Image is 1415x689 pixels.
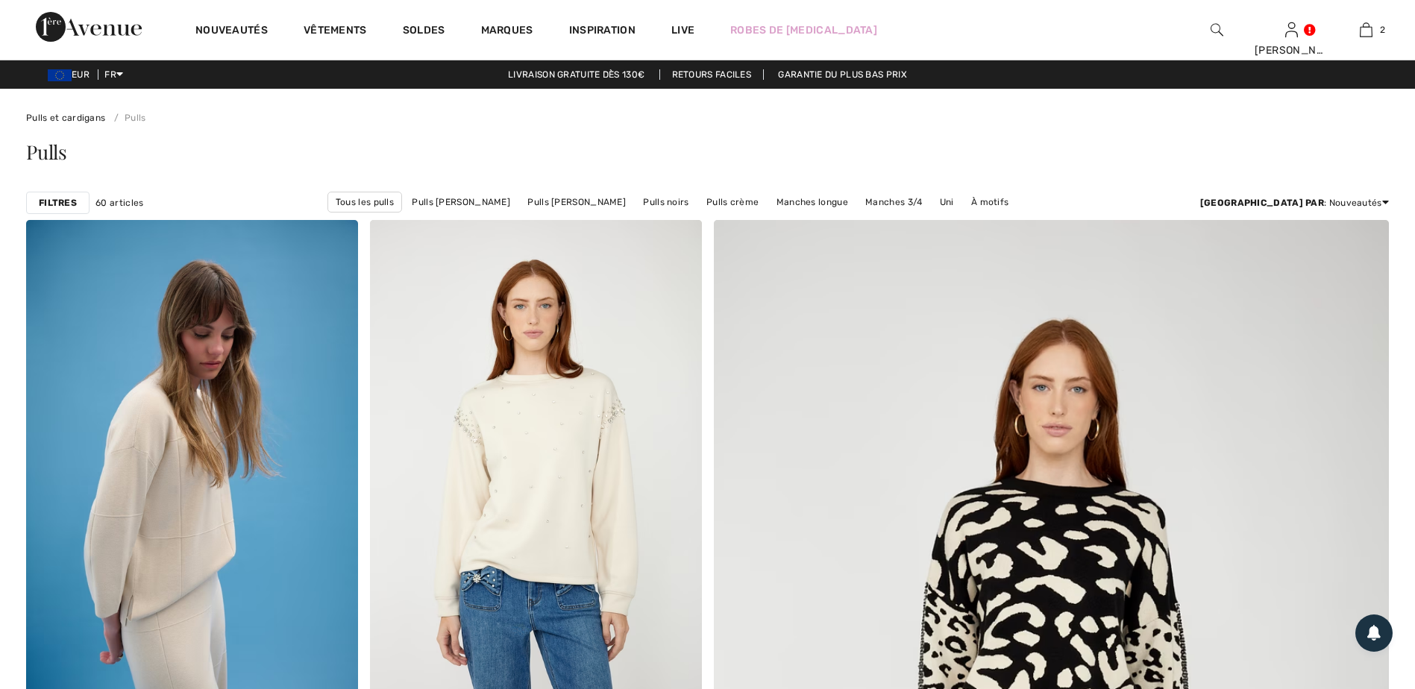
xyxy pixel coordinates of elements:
[26,139,67,165] span: Pulls
[48,69,72,81] img: Euro
[26,113,105,123] a: Pulls et cardigans
[39,196,77,210] strong: Filtres
[1329,21,1402,39] a: 2
[932,192,961,212] a: Uni
[304,24,367,40] a: Vêtements
[636,192,696,212] a: Pulls noirs
[1211,21,1223,39] img: recherche
[104,69,123,80] span: FR
[730,22,877,38] a: Robes de [MEDICAL_DATA]
[195,24,268,40] a: Nouveautés
[699,192,766,212] a: Pulls crème
[1285,21,1298,39] img: Mes infos
[108,113,146,123] a: Pulls
[1255,43,1328,58] div: [PERSON_NAME]
[1320,577,1400,614] iframe: Ouvre un widget dans lequel vous pouvez trouver plus d’informations
[404,192,518,212] a: Pulls [PERSON_NAME]
[858,192,929,212] a: Manches 3/4
[48,69,95,80] span: EUR
[1200,198,1324,208] strong: [GEOGRAPHIC_DATA] par
[95,196,143,210] span: 60 articles
[671,22,694,38] a: Live
[1360,21,1372,39] img: Mon panier
[1285,22,1298,37] a: Se connecter
[36,12,142,42] img: 1ère Avenue
[327,192,402,213] a: Tous les pulls
[769,192,856,212] a: Manches longue
[496,69,656,80] a: Livraison gratuite dès 130€
[481,24,533,40] a: Marques
[1200,196,1389,210] div: : Nouveautés
[964,192,1016,212] a: À motifs
[569,24,636,40] span: Inspiration
[403,24,445,40] a: Soldes
[1380,23,1385,37] span: 2
[659,69,765,80] a: Retours faciles
[766,69,919,80] a: Garantie du plus bas prix
[520,192,633,212] a: Pulls [PERSON_NAME]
